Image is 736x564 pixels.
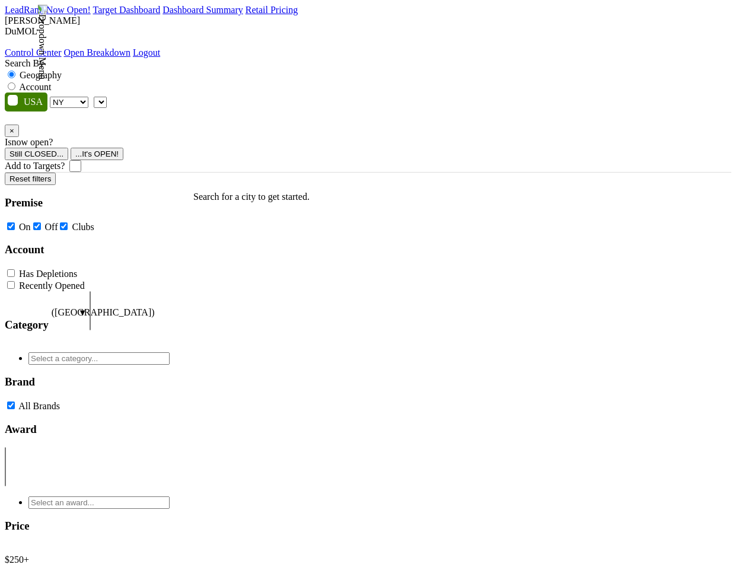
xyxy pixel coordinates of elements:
[71,148,123,160] button: ...It's OPEN!
[133,47,160,58] a: Logout
[18,401,60,411] label: All Brands
[5,15,731,26] div: [PERSON_NAME]
[46,5,91,15] a: Now Open!
[64,47,130,58] a: Open Breakdown
[52,307,75,342] span: ([GEOGRAPHIC_DATA])
[5,5,44,15] a: LeadRank
[5,58,44,68] span: Search By
[78,308,87,317] span: ▼
[5,423,170,436] h3: Award
[28,496,170,509] input: Select an award...
[5,243,170,256] h3: Account
[20,70,62,80] label: Geography
[5,318,49,332] h3: Category
[93,5,161,15] a: Target Dashboard
[5,520,170,533] h3: Price
[5,47,160,58] div: Dropdown Menu
[163,5,243,15] a: Dashboard Summary
[5,173,56,185] button: Reset filters
[246,5,298,15] a: Retail Pricing
[19,222,31,232] label: On
[45,222,58,232] label: Off
[28,352,170,365] input: Select a category...
[37,5,47,79] img: Dropdown Menu
[5,196,170,209] h3: Premise
[9,126,14,135] span: ×
[19,269,77,279] label: Has Depletions
[5,26,37,36] span: DuMOL
[5,125,19,137] button: Close
[193,192,310,202] p: Search for a city to get started.
[72,222,94,232] label: Clubs
[5,161,65,171] label: Add to Targets?
[5,148,68,160] button: Still CLOSED...
[5,47,62,58] a: Control Center
[5,137,731,148] div: Is now open?
[5,375,170,388] h3: Brand
[19,281,85,291] label: Recently Opened
[19,82,51,92] label: Account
